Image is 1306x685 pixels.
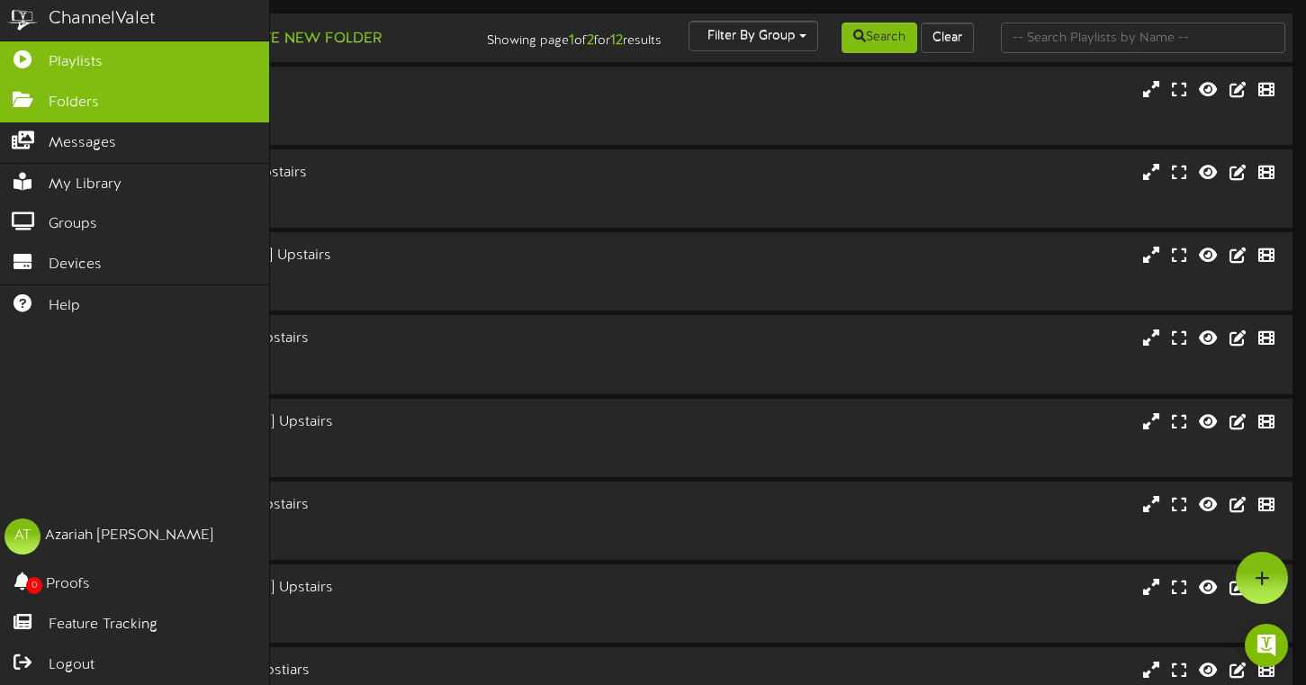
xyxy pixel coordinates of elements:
[72,101,559,116] div: Landscape ( 16:9 )
[72,349,559,365] div: Landscape ( 16:9 )
[72,412,559,433] div: Q2 2 [GEOGRAPHIC_DATA] Upstairs
[72,199,559,214] div: # 10133
[72,80,559,101] div: Q1 Lobby
[72,282,559,297] div: # 10139
[49,255,102,275] span: Devices
[610,32,623,49] strong: 12
[72,515,559,530] div: Landscape ( 16:9 )
[49,615,158,635] span: Feature Tracking
[72,184,559,199] div: Landscape ( 16:9 )
[49,52,103,73] span: Playlists
[49,214,97,235] span: Groups
[49,296,80,317] span: Help
[49,6,156,32] div: ChannelValet
[5,518,41,554] div: AT
[49,655,95,676] span: Logout
[72,163,559,184] div: Q2 1 [PERSON_NAME] Upstairs
[72,531,559,546] div: # 10134
[45,526,213,546] div: Azariah [PERSON_NAME]
[689,21,818,51] button: Filter By Group
[468,21,676,51] div: Showing page of for results
[26,577,42,594] span: 0
[72,599,559,614] div: Landscape ( 16:9 )
[49,93,99,113] span: Folders
[72,614,559,629] div: # 10138
[72,365,559,380] div: # 10135
[72,432,559,447] div: Landscape ( 16:9 )
[72,116,559,131] div: # 10144
[72,447,559,463] div: # 10143
[46,574,90,595] span: Proofs
[72,266,559,282] div: Landscape ( 16:9 )
[842,23,917,53] button: Search
[72,495,559,516] div: Q2 3 [PERSON_NAME] Upstairs
[72,329,559,349] div: Q2 2 [PERSON_NAME] Upstairs
[72,661,559,681] div: Q2 4 [PERSON_NAME] Upstiars
[208,28,387,50] button: Create New Folder
[49,175,122,195] span: My Library
[72,246,559,266] div: Q2 1 [GEOGRAPHIC_DATA] Upstairs
[569,32,574,49] strong: 1
[72,578,559,599] div: Q2 3 [GEOGRAPHIC_DATA] Upstairs
[921,23,974,53] button: Clear
[49,133,116,154] span: Messages
[587,32,594,49] strong: 2
[1001,23,1285,53] input: -- Search Playlists by Name --
[1245,624,1288,667] div: Open Intercom Messenger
